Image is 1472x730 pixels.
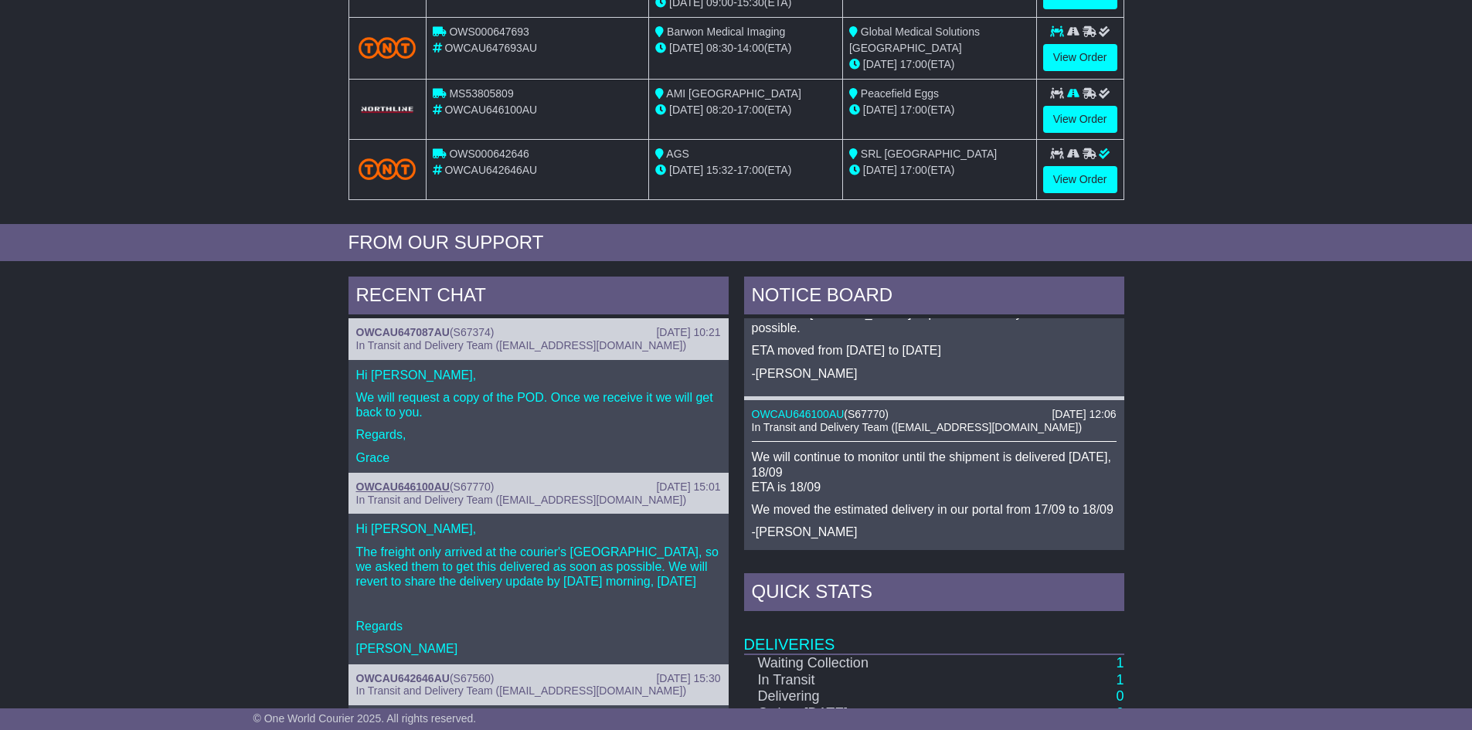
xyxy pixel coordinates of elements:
[356,368,721,382] p: Hi [PERSON_NAME],
[752,450,1117,494] p: We will continue to monitor until the shipment is delivered [DATE], 18/09 ETA is 18/09
[356,326,450,338] a: OWCAU647087AU
[655,102,836,118] div: - (ETA)
[863,104,897,116] span: [DATE]
[356,390,721,419] p: We will request a copy of the POD. Once we receive it we will get back to you.
[356,672,450,684] a: OWCAU642646AU
[863,58,897,70] span: [DATE]
[454,326,491,338] span: S67374
[1116,705,1124,721] a: 0
[900,58,927,70] span: 17:00
[356,450,721,465] p: Grace
[356,545,721,589] p: The freight only arrived at the courier's [GEOGRAPHIC_DATA], so we asked them to get this deliver...
[1052,408,1116,421] div: [DATE] 12:06
[706,42,733,54] span: 08:30
[1116,688,1124,704] a: 0
[849,56,1030,73] div: (ETA)
[449,25,529,38] span: OWS000647693
[656,326,720,339] div: [DATE] 10:21
[752,366,1117,381] p: -[PERSON_NAME]
[356,339,687,351] span: In Transit and Delivery Team ([EMAIL_ADDRESS][DOMAIN_NAME])
[356,672,721,685] div: ( )
[454,672,491,684] span: S67560
[863,164,897,176] span: [DATE]
[752,525,1117,539] p: -[PERSON_NAME]
[356,480,721,494] div: ( )
[861,87,939,100] span: Peacefield Eggs
[706,164,733,176] span: 15:32
[849,162,1030,178] div: (ETA)
[752,421,1083,433] span: In Transit and Delivery Team ([EMAIL_ADDRESS][DOMAIN_NAME])
[752,343,1117,358] p: ETA moved from [DATE] to [DATE]
[752,502,1117,517] p: We moved the estimated delivery in our portal from 17/09 to 18/09
[444,42,537,54] span: OWCAU647693AU
[359,37,416,58] img: TNT_Domestic.png
[706,104,733,116] span: 08:20
[744,654,967,672] td: Waiting Collection
[356,641,721,656] p: [PERSON_NAME]
[666,148,689,160] span: AGS
[449,148,529,160] span: OWS000642646
[744,573,1124,615] div: Quick Stats
[253,712,477,725] span: © One World Courier 2025. All rights reserved.
[656,480,720,494] div: [DATE] 15:01
[667,25,785,38] span: Barwon Medical Imaging
[359,158,416,179] img: TNT_Domestic.png
[1043,44,1117,71] a: View Order
[359,105,416,114] img: GetCarrierServiceLogo
[454,480,491,493] span: S67770
[737,42,764,54] span: 14:00
[655,40,836,56] div: - (ETA)
[737,164,764,176] span: 17:00
[744,672,967,689] td: In Transit
[449,87,513,100] span: MS53805809
[1116,672,1124,688] a: 1
[849,102,1030,118] div: (ETA)
[356,521,721,536] p: Hi [PERSON_NAME],
[848,408,885,420] span: S67770
[900,164,927,176] span: 17:00
[1043,166,1117,193] a: View Order
[752,408,845,420] a: OWCAU646100AU
[656,672,720,685] div: [DATE] 15:30
[669,164,703,176] span: [DATE]
[744,688,967,705] td: Delivering
[1116,655,1124,671] a: 1
[900,104,927,116] span: 17:00
[849,25,980,54] span: Global Medical Solutions [GEOGRAPHIC_DATA]
[356,619,721,633] p: Regards
[348,277,729,318] div: RECENT CHAT
[356,326,721,339] div: ( )
[1043,106,1117,133] a: View Order
[444,104,537,116] span: OWCAU646100AU
[744,705,967,722] td: Orders [DATE]
[356,494,687,506] span: In Transit and Delivery Team ([EMAIL_ADDRESS][DOMAIN_NAME])
[666,87,801,100] span: AMI [GEOGRAPHIC_DATA]
[744,615,1124,654] td: Deliveries
[356,684,687,697] span: In Transit and Delivery Team ([EMAIL_ADDRESS][DOMAIN_NAME])
[348,232,1124,254] div: FROM OUR SUPPORT
[861,148,997,160] span: SRL [GEOGRAPHIC_DATA]
[444,164,537,176] span: OWCAU642646AU
[744,277,1124,318] div: NOTICE BOARD
[669,104,703,116] span: [DATE]
[356,480,450,493] a: OWCAU646100AU
[752,408,1117,421] div: ( )
[655,162,836,178] div: - (ETA)
[669,42,703,54] span: [DATE]
[356,427,721,442] p: Regards,
[737,104,764,116] span: 17:00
